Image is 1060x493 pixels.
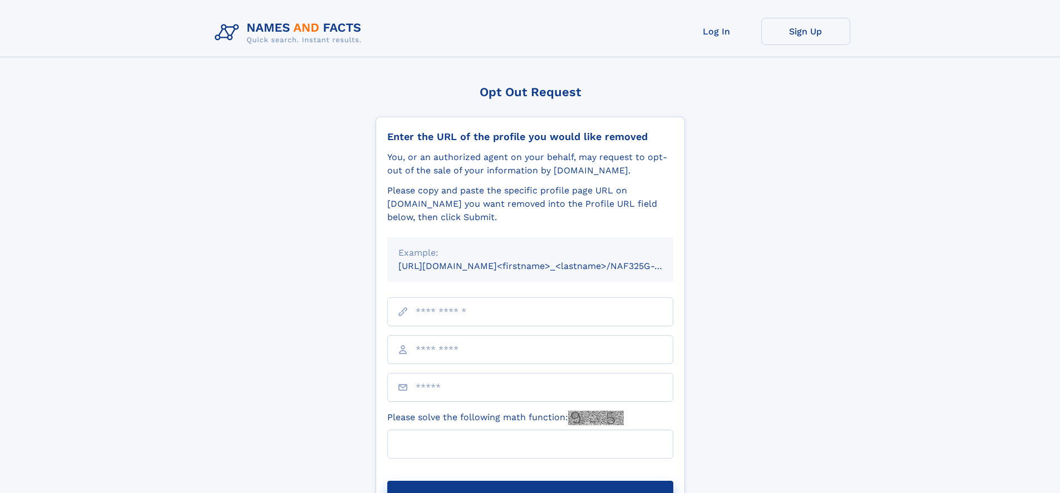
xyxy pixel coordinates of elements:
[387,184,673,224] div: Please copy and paste the specific profile page URL on [DOMAIN_NAME] you want removed into the Pr...
[672,18,761,45] a: Log In
[387,411,624,425] label: Please solve the following math function:
[387,151,673,177] div: You, or an authorized agent on your behalf, may request to opt-out of the sale of your informatio...
[376,85,685,99] div: Opt Out Request
[387,131,673,143] div: Enter the URL of the profile you would like removed
[761,18,850,45] a: Sign Up
[398,261,694,271] small: [URL][DOMAIN_NAME]<firstname>_<lastname>/NAF325G-xxxxxxxx
[210,18,371,48] img: Logo Names and Facts
[398,246,662,260] div: Example:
